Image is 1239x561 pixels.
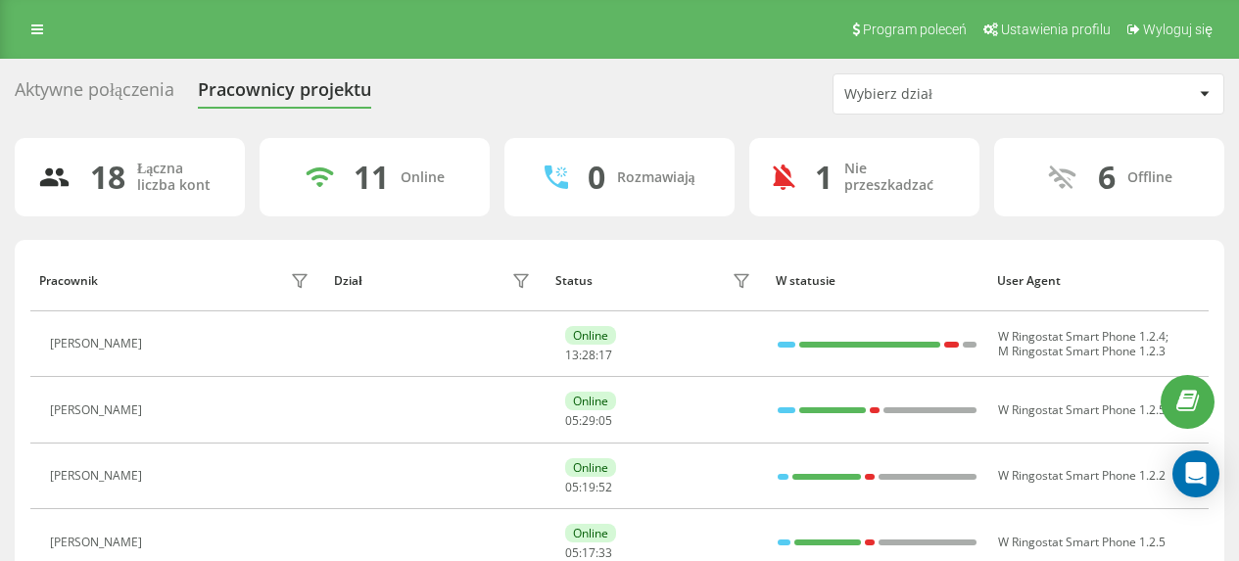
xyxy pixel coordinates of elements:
[582,412,596,429] span: 29
[90,159,125,196] div: 18
[565,412,579,429] span: 05
[598,544,612,561] span: 33
[776,274,978,288] div: W statusie
[997,274,1200,288] div: User Agent
[863,22,967,37] span: Program poleceń
[137,161,221,194] div: Łączna liczba kont
[401,169,445,186] div: Online
[998,467,1166,484] span: W Ringostat Smart Phone 1.2.2
[844,86,1078,103] div: Wybierz dział
[582,347,596,363] span: 28
[39,274,98,288] div: Pracownik
[354,159,389,196] div: 11
[565,546,612,560] div: : :
[565,458,616,477] div: Online
[1098,159,1116,196] div: 6
[198,79,371,110] div: Pracownicy projektu
[50,403,147,417] div: [PERSON_NAME]
[582,544,596,561] span: 17
[844,161,956,194] div: Nie przeszkadzać
[588,159,605,196] div: 0
[565,524,616,542] div: Online
[1001,22,1111,37] span: Ustawienia profilu
[565,414,612,428] div: : :
[598,412,612,429] span: 05
[565,544,579,561] span: 05
[565,481,612,494] div: : :
[565,392,616,410] div: Online
[50,337,147,351] div: [PERSON_NAME]
[1172,450,1219,497] div: Open Intercom Messenger
[50,536,147,549] div: [PERSON_NAME]
[1143,22,1213,37] span: Wyloguj się
[598,479,612,495] span: 52
[565,349,612,362] div: : :
[998,534,1166,550] span: W Ringostat Smart Phone 1.2.5
[582,479,596,495] span: 19
[1127,169,1172,186] div: Offline
[50,469,147,483] div: [PERSON_NAME]
[998,328,1166,345] span: W Ringostat Smart Phone 1.2.4
[334,274,361,288] div: Dział
[998,343,1166,359] span: M Ringostat Smart Phone 1.2.3
[555,274,593,288] div: Status
[565,347,579,363] span: 13
[598,347,612,363] span: 17
[617,169,695,186] div: Rozmawiają
[815,159,833,196] div: 1
[565,326,616,345] div: Online
[998,401,1166,418] span: W Ringostat Smart Phone 1.2.5
[15,79,174,110] div: Aktywne połączenia
[565,479,579,495] span: 05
